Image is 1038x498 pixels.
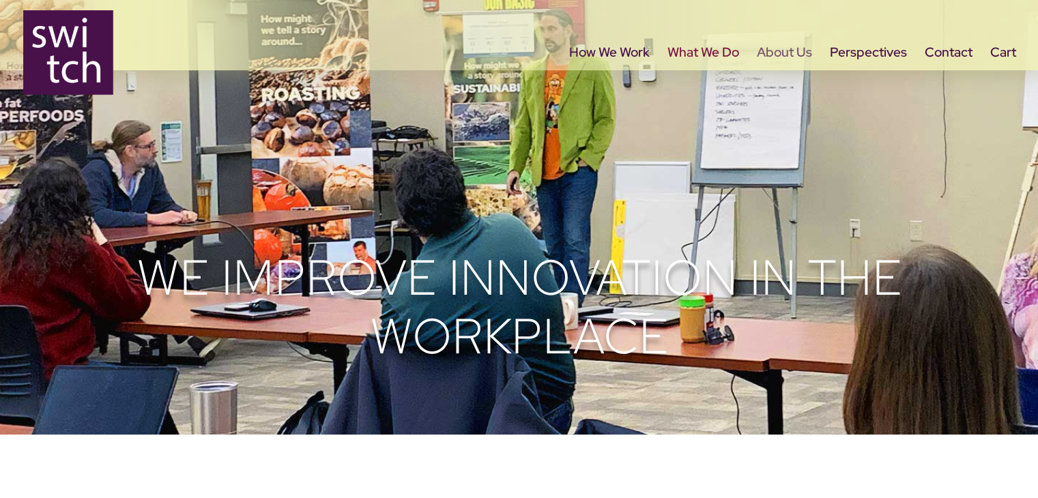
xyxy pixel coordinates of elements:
[667,48,739,105] a: What We Do
[925,48,972,105] a: Contact
[990,48,1016,105] a: Cart
[569,48,650,105] a: How We Work
[830,48,907,105] a: Perspectives
[110,248,929,373] h1: We improve innovation in the workplace
[757,48,812,105] a: About Us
